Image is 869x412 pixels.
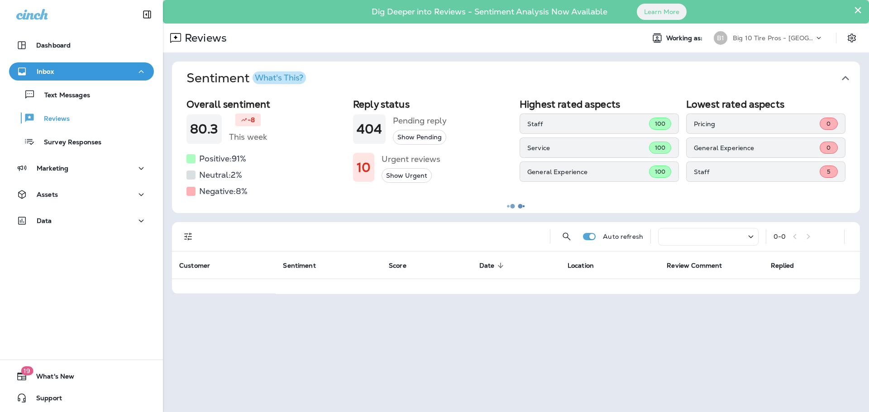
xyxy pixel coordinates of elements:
span: What's New [27,373,74,384]
button: Dashboard [9,36,154,54]
p: Text Messages [35,91,90,100]
p: Data [37,217,52,224]
p: Reviews [35,115,70,123]
span: Support [27,394,62,405]
span: 19 [21,366,33,375]
button: Data [9,212,154,230]
button: Survey Responses [9,132,154,151]
button: Assets [9,185,154,204]
p: Survey Responses [35,138,101,147]
button: Reviews [9,109,154,128]
button: Marketing [9,159,154,177]
button: Text Messages [9,85,154,104]
p: Marketing [37,165,68,172]
button: 19What's New [9,367,154,385]
button: Inbox [9,62,154,81]
p: Dashboard [36,42,71,49]
p: Inbox [37,68,54,75]
button: Collapse Sidebar [134,5,160,24]
button: Support [9,389,154,407]
p: Assets [37,191,58,198]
